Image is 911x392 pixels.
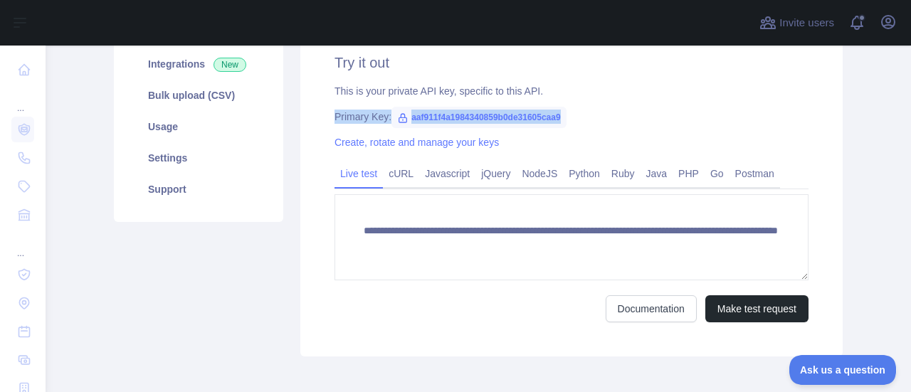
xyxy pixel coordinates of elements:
span: New [214,58,246,72]
a: Python [563,162,606,185]
a: jQuery [475,162,516,185]
a: Usage [131,111,266,142]
a: Integrations New [131,48,266,80]
a: cURL [383,162,419,185]
span: Invite users [779,15,834,31]
a: Ruby [606,162,641,185]
a: Documentation [606,295,697,322]
a: Create, rotate and manage your keys [335,137,499,148]
div: ... [11,85,34,114]
a: Live test [335,162,383,185]
a: Postman [730,162,780,185]
div: Primary Key: [335,110,809,124]
a: Go [705,162,730,185]
div: ... [11,231,34,259]
div: This is your private API key, specific to this API. [335,84,809,98]
a: PHP [673,162,705,185]
iframe: Toggle Customer Support [789,355,897,385]
a: NodeJS [516,162,563,185]
h2: Try it out [335,53,809,73]
a: Javascript [419,162,475,185]
a: Settings [131,142,266,174]
button: Invite users [757,11,837,34]
button: Make test request [705,295,809,322]
span: aaf911f4a1984340859b0de31605caa9 [391,107,567,128]
a: Bulk upload (CSV) [131,80,266,111]
a: Java [641,162,673,185]
a: Support [131,174,266,205]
